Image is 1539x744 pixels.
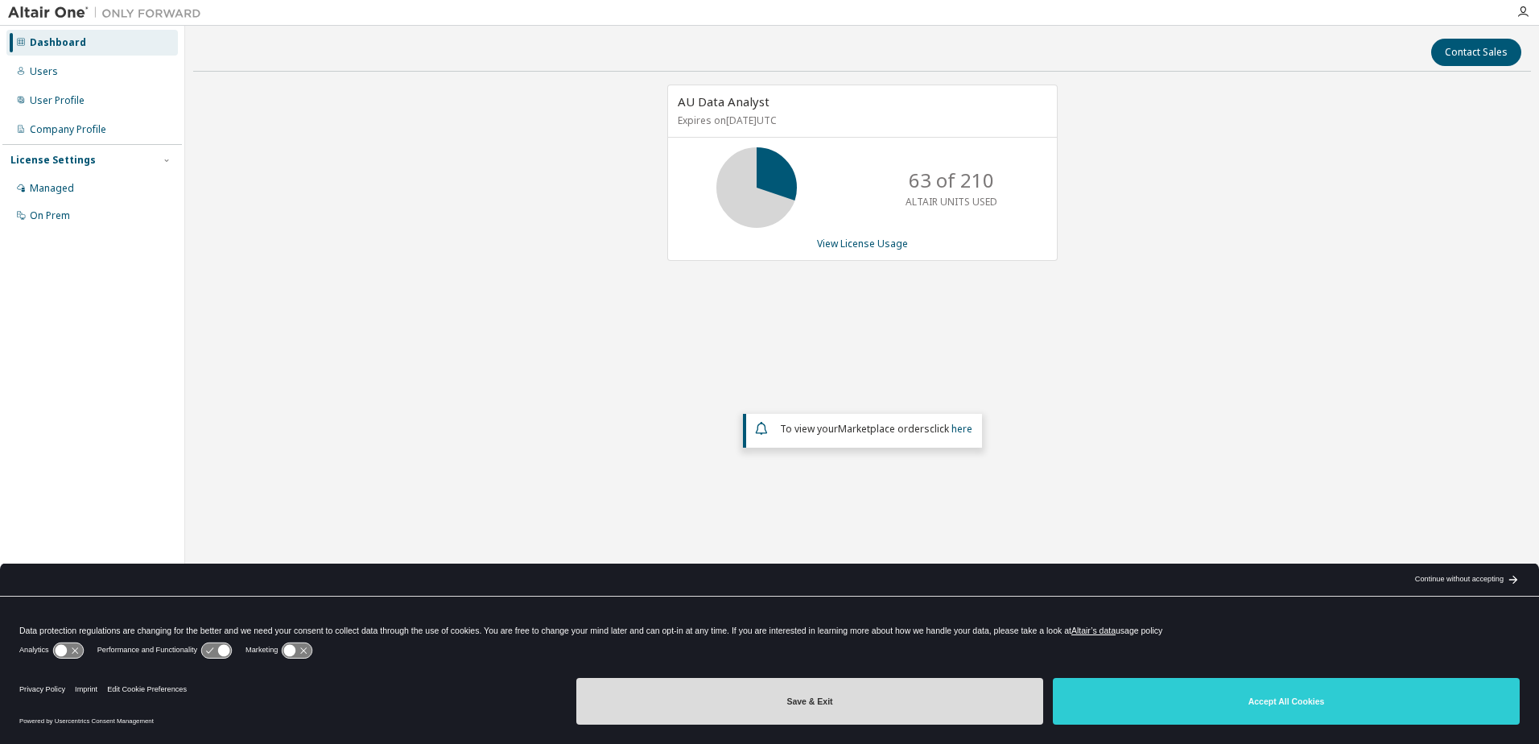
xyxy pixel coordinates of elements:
[906,195,997,209] p: ALTAIR UNITS USED
[678,114,1043,127] p: Expires on [DATE] UTC
[30,36,86,49] div: Dashboard
[951,422,972,436] a: here
[817,237,908,250] a: View License Usage
[780,422,972,436] span: To view your click
[1431,39,1521,66] button: Contact Sales
[30,209,70,222] div: On Prem
[909,167,994,194] p: 63 of 210
[30,123,106,136] div: Company Profile
[30,65,58,78] div: Users
[10,154,96,167] div: License Settings
[8,5,209,21] img: Altair One
[838,422,930,436] em: Marketplace orders
[678,93,769,110] span: AU Data Analyst
[30,94,85,107] div: User Profile
[30,182,74,195] div: Managed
